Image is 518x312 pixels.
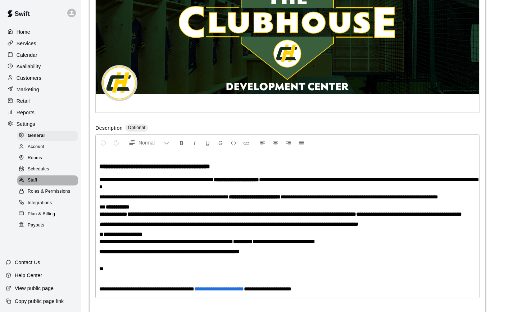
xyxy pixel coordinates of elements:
[28,143,44,151] span: Account
[17,109,35,116] p: Reports
[15,285,54,292] p: View public page
[282,136,295,149] button: Right Align
[28,166,49,173] span: Schedules
[17,141,81,152] a: Account
[28,132,45,139] span: General
[17,197,81,208] a: Integrations
[17,164,81,175] a: Schedules
[269,136,282,149] button: Center Align
[17,208,81,220] a: Plan & Billing
[17,153,78,163] div: Rooms
[28,155,42,162] span: Rooms
[17,198,78,208] div: Integrations
[6,61,75,72] a: Availability
[17,175,78,185] div: Staff
[240,136,253,149] button: Insert Link
[28,199,52,207] span: Integrations
[188,136,201,149] button: Format Italics
[95,124,123,133] label: Description
[295,136,308,149] button: Justify Align
[17,220,81,231] a: Payouts
[17,187,78,197] div: Roles & Permissions
[17,186,81,197] a: Roles & Permissions
[17,74,41,82] p: Customers
[15,298,64,305] p: Copy public page link
[17,220,78,230] div: Payouts
[126,136,172,149] button: Formatting Options
[17,28,30,36] p: Home
[17,131,78,141] div: General
[6,27,75,37] a: Home
[17,40,36,47] p: Services
[256,136,269,149] button: Left Align
[176,136,188,149] button: Format Bold
[17,153,81,164] a: Rooms
[6,50,75,60] a: Calendar
[17,142,78,152] div: Account
[17,209,78,219] div: Plan & Billing
[15,272,42,279] p: Help Center
[6,119,75,129] a: Settings
[6,96,75,106] a: Retail
[6,38,75,49] a: Services
[28,222,44,229] span: Payouts
[227,136,240,149] button: Insert Code
[15,259,40,266] p: Contact Us
[17,97,30,105] p: Retail
[201,136,214,149] button: Format Underline
[28,211,55,218] span: Plan & Billing
[17,130,81,141] a: General
[6,84,75,95] a: Marketing
[138,139,164,146] span: Normal
[97,136,109,149] button: Undo
[17,164,78,174] div: Schedules
[17,51,37,59] p: Calendar
[17,86,39,93] p: Marketing
[6,73,75,83] a: Customers
[110,136,122,149] button: Redo
[17,175,81,186] a: Staff
[6,107,75,118] a: Reports
[214,136,227,149] button: Format Strikethrough
[17,120,35,128] p: Settings
[128,125,145,130] span: Optional
[17,63,41,70] p: Availability
[28,177,37,184] span: Staff
[28,188,70,195] span: Roles & Permissions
